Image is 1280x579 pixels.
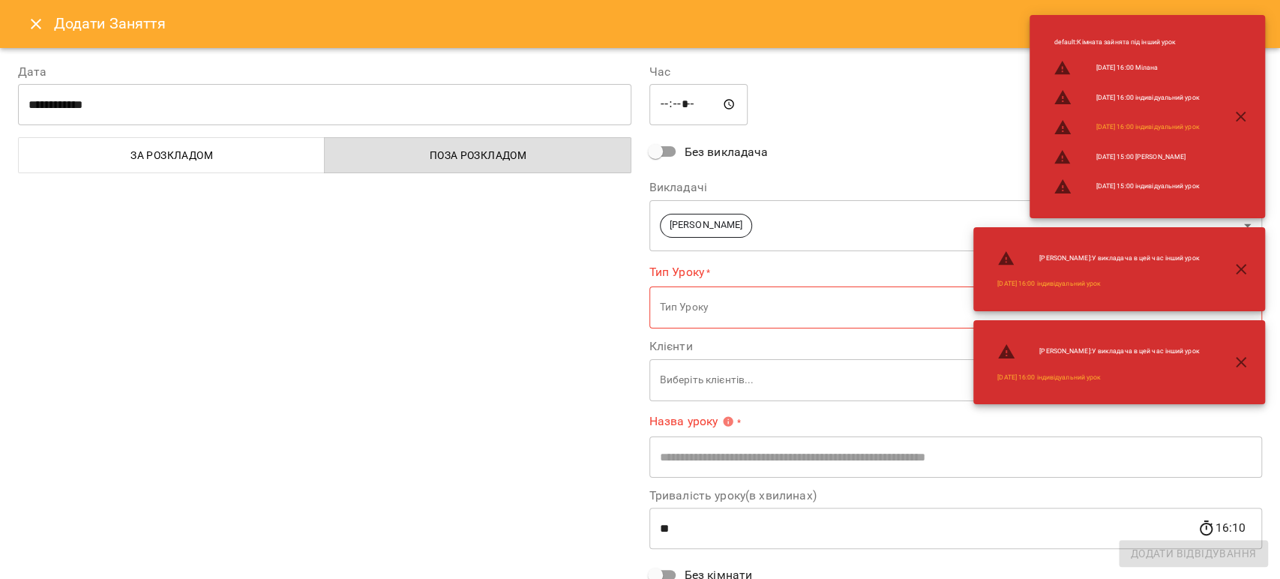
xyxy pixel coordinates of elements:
label: Викладачі [649,181,1263,193]
div: Виберіть клієнтів... [649,358,1263,401]
label: Тип Уроку [649,263,1263,280]
a: [DATE] 16:00 індивідуальний урок [997,373,1101,382]
span: Назва уроку [649,415,735,427]
li: [PERSON_NAME] : У викладача в цей час інший урок [985,337,1211,367]
li: [DATE] 15:00 [PERSON_NAME] [1042,142,1211,172]
span: За розкладом [28,146,316,164]
p: Виберіть клієнтів... [660,373,1239,388]
label: Клієнти [649,340,1263,352]
span: Без викладача [685,143,769,161]
li: [DATE] 15:00 індивідуальний урок [1042,172,1211,202]
p: Тип Уроку [660,300,1239,315]
div: [PERSON_NAME] [649,199,1263,251]
span: [PERSON_NAME] [661,218,752,232]
li: [PERSON_NAME] : У викладача в цей час інший урок [985,244,1211,274]
div: Тип Уроку [649,286,1263,329]
button: Close [18,6,54,42]
button: Поза розкладом [324,137,631,173]
svg: Вкажіть назву уроку або виберіть клієнтів [722,415,734,427]
a: [DATE] 16:00 індивідуальний урок [1096,122,1199,132]
label: Тривалість уроку(в хвилинах) [649,490,1263,502]
label: Дата [18,66,631,78]
span: Поза розкладом [334,146,622,164]
a: [DATE] 16:00 індивідуальний урок [997,279,1101,289]
li: [DATE] 16:00 індивідуальний урок [1042,82,1211,112]
button: За розкладом [18,137,325,173]
h6: Додати Заняття [54,12,1262,35]
li: default : Кімната зайнята під інший урок [1042,31,1211,53]
label: Час [649,66,1263,78]
li: [DATE] 16:00 Мілана [1042,53,1211,83]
